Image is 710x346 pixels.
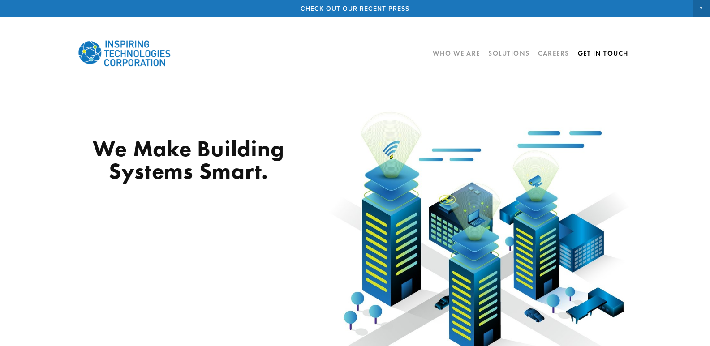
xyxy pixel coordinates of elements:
[488,49,530,57] a: Solutions
[578,46,628,61] a: Get In Touch
[77,137,300,182] h1: We make Building Systems Smart.
[538,46,569,61] a: Careers
[77,33,172,73] img: Inspiring Technologies Corp – A Building Technologies Company
[433,46,480,61] a: Who We Are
